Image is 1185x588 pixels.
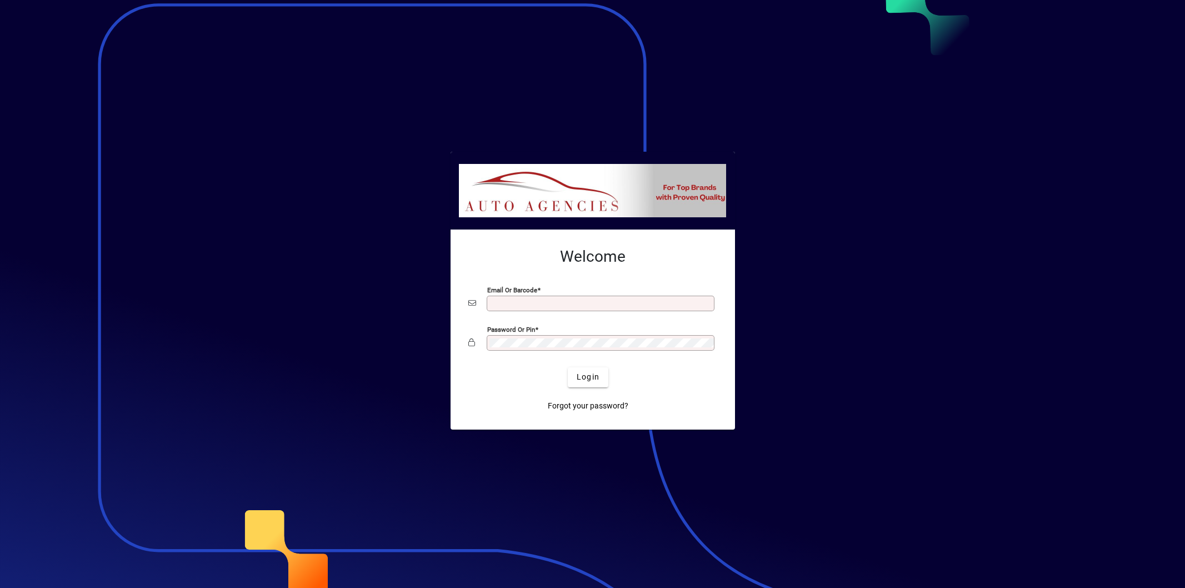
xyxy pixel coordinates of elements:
[577,371,599,383] span: Login
[487,286,537,293] mat-label: Email or Barcode
[543,396,633,416] a: Forgot your password?
[568,367,608,387] button: Login
[468,247,717,266] h2: Welcome
[487,325,535,333] mat-label: Password or Pin
[548,400,628,412] span: Forgot your password?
